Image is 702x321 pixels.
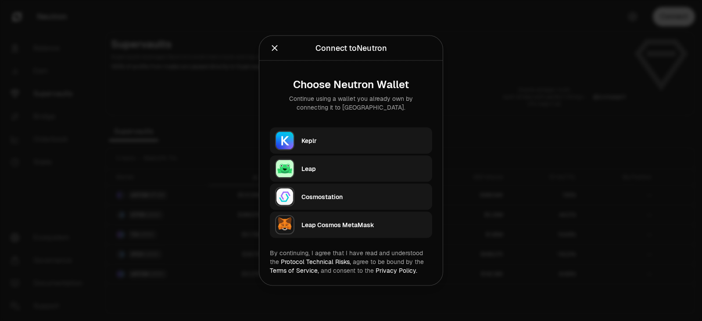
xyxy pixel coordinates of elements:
[275,215,294,235] img: Leap Cosmos MetaMask
[270,42,279,54] button: Close
[270,212,432,238] button: Leap Cosmos MetaMaskLeap Cosmos MetaMask
[281,258,351,266] a: Protocol Technical Risks,
[301,193,427,201] div: Cosmostation
[270,156,432,182] button: LeapLeap
[301,221,427,229] div: Leap Cosmos MetaMask
[315,42,387,54] div: Connect to Neutron
[301,164,427,173] div: Leap
[275,187,294,207] img: Cosmostation
[376,267,417,275] a: Privacy Policy.
[277,78,425,91] div: Choose Neutron Wallet
[270,267,319,275] a: Terms of Service,
[270,184,432,210] button: CosmostationCosmostation
[275,159,294,178] img: Leap
[275,131,294,150] img: Keplr
[270,249,432,275] div: By continuing, I agree that I have read and understood the agree to be bound by the and consent t...
[277,94,425,112] div: Continue using a wallet you already own by connecting it to [GEOGRAPHIC_DATA].
[270,128,432,154] button: KeplrKeplr
[301,136,427,145] div: Keplr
